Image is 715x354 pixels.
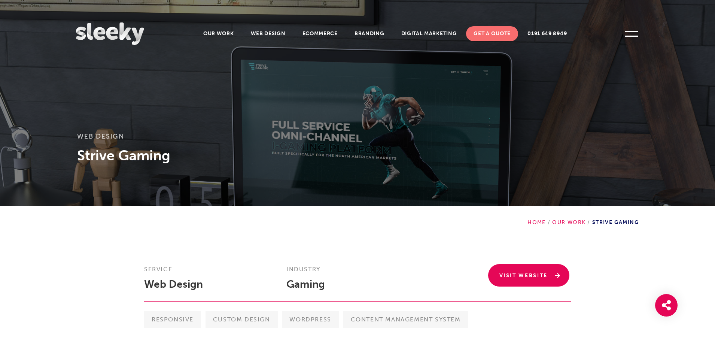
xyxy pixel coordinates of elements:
h1: Strive Gaming [77,146,638,165]
a: 0191 649 8949 [520,26,574,41]
a: Get A Quote [466,26,518,41]
span: Content Management System [343,311,468,328]
a: Our Work [196,26,241,41]
a: Gaming [286,278,325,290]
a: Web Design [243,26,293,41]
span: Responsive [144,311,201,328]
div: Strive Gaming [527,206,639,226]
strong: Industry [286,266,320,273]
a: Our Work [552,219,585,226]
a: Web Design [144,278,203,290]
a: Branding [347,26,392,41]
span: / [585,219,592,226]
a: Ecommerce [295,26,345,41]
a: Digital Marketing [394,26,465,41]
span: Custom Design [206,311,278,328]
span: Wordpress [282,311,338,328]
strong: Service [144,266,172,273]
span: / [546,219,552,226]
a: Web Design [77,132,124,140]
a: Home [527,219,546,226]
a: Visit Website [488,264,570,287]
img: Sleeky Web Design Newcastle [76,22,144,45]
